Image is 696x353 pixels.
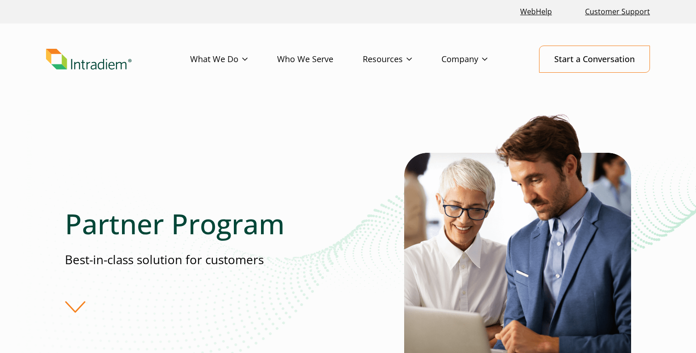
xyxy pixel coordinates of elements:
a: Start a Conversation [539,46,650,73]
a: Resources [363,46,441,73]
img: Intradiem [46,49,132,70]
a: Who We Serve [277,46,363,73]
a: What We Do [190,46,277,73]
a: Customer Support [581,2,654,22]
h1: Partner Program [65,207,348,240]
a: Link opens in a new window [516,2,556,22]
p: Best-in-class solution for customers [65,251,348,268]
a: Link to homepage of Intradiem [46,49,190,70]
a: Company [441,46,517,73]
